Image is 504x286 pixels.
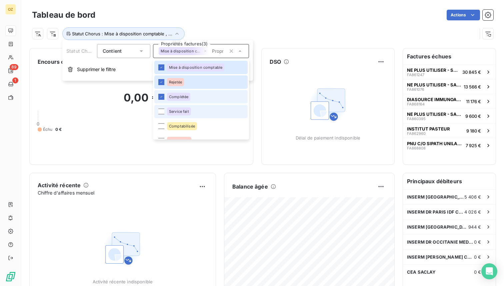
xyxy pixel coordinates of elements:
[403,48,496,64] h6: Factures échues
[407,239,474,245] span: INSERM DR OCCITANIE MEDITERRANEE
[465,113,481,119] span: 9 600 €
[466,143,481,148] span: 7 925 €
[464,209,481,215] span: 4 026 €
[169,80,182,84] span: Rejetée
[407,82,461,87] span: NE PLUS UTILISER - SANOFI PASTEUR SA
[462,69,481,75] span: 30 845 €
[209,48,226,54] input: Propriétés factures
[407,269,436,275] span: CEA SACLAY
[447,10,480,20] button: Actions
[403,123,496,138] button: INSTITUT PASTEURFA8629609 180 €
[77,66,116,73] span: Supprimer le filtre
[407,141,463,146] span: PNU C/O SIPATH UNILABS
[66,48,97,54] span: Statut Chorus
[407,97,463,102] span: DIASOURCE IMMUNOASSAYS SA
[474,269,481,275] span: 0 €
[403,94,496,108] button: DIASOURCE IMMUNOASSAYS SAFA86816411 176 €
[103,48,122,54] span: Contient
[270,58,281,66] h6: DSO
[403,138,496,153] button: PNU C/O SIPATH UNILABSFA8688087 925 €
[466,128,481,133] span: 9 180 €
[307,83,349,126] img: Empty state
[5,271,16,282] img: Logo LeanPay
[169,139,189,143] span: Suspendue
[403,79,496,94] button: NE PLUS UTILISER - SANOFI PASTEUR SAFA86107613 566 €
[72,31,172,36] span: Statut Chorus : Mise à disposition comptable , ...
[12,77,18,83] span: 1
[161,49,202,53] span: Mise à disposition comptable
[38,181,81,189] h6: Activité récente
[464,84,481,89] span: 13 566 €
[62,62,253,77] button: Supprimer le filtre
[5,65,16,76] a: 89
[407,126,450,131] span: INSTITUT PASTEUR
[407,102,425,106] span: FA868164
[474,239,481,245] span: 0 €
[466,99,481,104] span: 11 176 €
[464,194,481,200] span: 5 406 €
[43,126,53,132] span: Échu
[407,73,424,77] span: FA861247
[403,64,496,79] button: NE PLUS UTILISER - SANOFI PASTEUR SAFA86124730 845 €
[407,131,426,135] span: FA862960
[407,111,463,117] span: NE PLUS UTILISER - SANOFI PASTEUR SA
[296,135,361,140] span: Délai de paiement indisponible
[10,64,18,70] span: 89
[407,224,468,230] span: INSERM [GEOGRAPHIC_DATA]-IDF CENTRE NORD (P7)
[481,263,497,279] div: Open Intercom Messenger
[38,91,245,111] h2: 0,00 €
[169,109,189,113] span: Service fait
[407,117,426,121] span: FA860395
[169,65,222,69] span: Mise à disposition comptable
[5,79,16,89] a: 1
[101,227,144,270] img: Empty state
[407,254,474,260] span: INSERM [PERSON_NAME] CORSE
[169,95,188,99] span: Complétée
[403,173,496,189] h6: Principaux débiteurs
[474,254,481,260] span: 0 €
[407,146,426,150] span: FA868808
[169,124,195,128] span: Comptabilisée
[55,126,62,132] span: 0 €
[37,121,39,126] span: 0
[403,108,496,123] button: NE PLUS UTILISER - SANOFI PASTEUR SAFA8603959 600 €
[38,189,194,196] span: Chiffre d'affaires mensuel
[407,194,464,200] span: INSERM [GEOGRAPHIC_DATA]-IDF CENTRE NORD (P5)
[407,87,424,91] span: FA861076
[468,224,481,230] span: 944 €
[32,9,95,21] h3: Tableau de bord
[38,58,76,66] h6: Encours client
[407,209,464,215] span: INSERM DR PARIS IDF CENTRE-EST
[232,183,268,191] h6: Balance âgée
[407,67,460,73] span: NE PLUS UTILISER - SANOFI PASTEUR SA
[93,279,153,284] span: Activité récente indisponible
[5,4,16,15] div: OZ
[62,27,185,40] button: Statut Chorus : Mise à disposition comptable , ...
